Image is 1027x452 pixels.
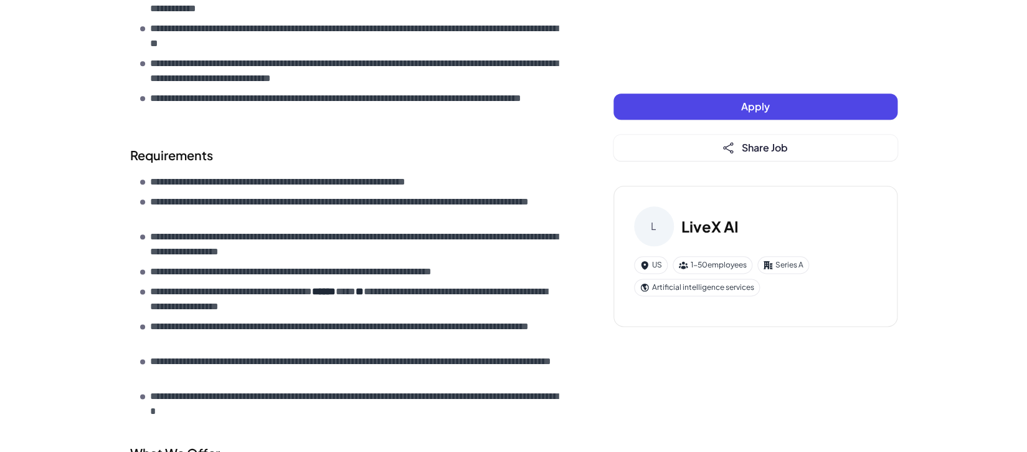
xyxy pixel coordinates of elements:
[681,215,739,238] h3: LiveX AI
[742,141,788,154] span: Share Job
[613,94,897,120] button: Apply
[673,256,752,274] div: 1-50 employees
[757,256,809,274] div: Series A
[634,256,668,274] div: US
[130,146,564,165] h2: Requirements
[613,135,897,161] button: Share Job
[741,100,770,113] span: Apply
[634,206,674,246] div: L
[634,279,760,296] div: Artificial intelligence services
